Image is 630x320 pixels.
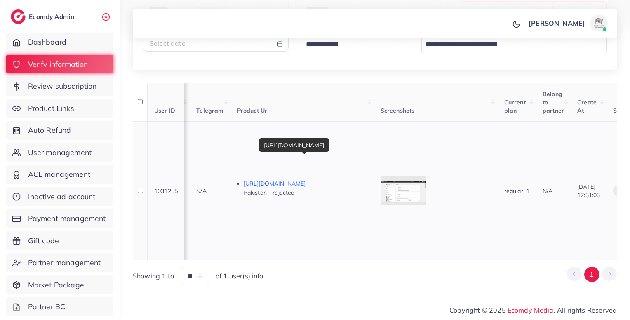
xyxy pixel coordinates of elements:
[6,99,113,118] a: Product Links
[543,187,552,195] span: N/A
[554,305,617,315] span: , All rights Reserved
[150,39,186,47] span: Select date
[29,13,76,21] h2: Ecomdy Admin
[259,138,329,152] div: [URL][DOMAIN_NAME]
[28,103,74,114] span: Product Links
[11,9,76,24] a: logoEcomdy Admin
[28,59,88,70] span: Verify information
[28,257,101,268] span: Partner management
[244,179,367,188] p: [URL][DOMAIN_NAME]
[196,187,206,195] span: N/A
[28,125,71,136] span: Auto Refund
[6,253,113,272] a: Partner management
[381,181,426,202] img: img uploaded
[6,231,113,250] a: Gift code
[28,81,97,92] span: Review subscription
[543,90,564,115] span: Belong to partner
[577,183,600,199] span: [DATE] 17:31:03
[6,55,113,74] a: Verify information
[28,280,84,290] span: Market Package
[421,35,607,53] div: Search for option
[6,209,113,228] a: Payment management
[6,77,113,96] a: Review subscription
[524,15,610,31] a: [PERSON_NAME]avatar
[28,213,106,224] span: Payment management
[6,187,113,206] a: Inactive ad account
[154,187,178,195] span: 1031255
[6,165,113,184] a: ACL management
[6,33,113,52] a: Dashboard
[504,99,526,114] span: Current plan
[381,107,415,114] span: Screenshots
[584,267,599,282] button: Go to page 1
[28,37,66,47] span: Dashboard
[133,271,174,281] span: Showing 1 to
[244,189,295,196] span: Pakistan - rejected
[28,147,92,158] span: User management
[567,267,617,282] ul: Pagination
[423,38,597,51] input: Search for option
[154,107,175,114] span: User ID
[6,297,113,316] a: Partner BC
[449,305,617,315] span: Copyright © 2025
[237,107,269,114] span: Product Url
[504,187,529,195] span: regular_1
[28,235,59,246] span: Gift code
[28,169,90,180] span: ACL management
[508,306,554,314] a: Ecomdy Media
[6,121,113,140] a: Auto Refund
[28,191,96,202] span: Inactive ad account
[6,275,113,294] a: Market Package
[196,107,223,114] span: Telegram
[302,35,408,53] div: Search for option
[6,143,113,162] a: User management
[28,301,66,312] span: Partner BC
[577,99,597,114] span: Create At
[529,18,585,28] p: [PERSON_NAME]
[590,15,607,31] img: avatar
[11,9,26,24] img: logo
[303,38,397,51] input: Search for option
[216,271,263,281] span: of 1 user(s) info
